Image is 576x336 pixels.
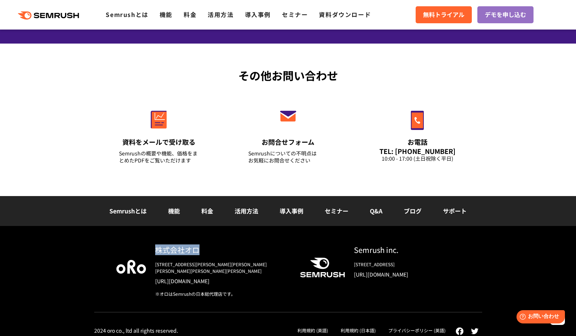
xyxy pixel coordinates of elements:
[378,137,457,147] div: お電話
[423,10,464,20] span: 無料トライアル
[485,10,526,20] span: デモを申し込む
[297,327,328,333] a: 利用規約 (英語)
[168,206,180,215] a: 機能
[103,95,214,173] a: 資料をメールで受け取る Semrushの概要や機能、価格をまとめたPDFをご覧いただけます
[160,10,173,19] a: 機能
[201,206,213,215] a: 料金
[471,328,478,334] img: twitter
[94,327,178,334] div: 2024 oro co., ltd all rights reserved.
[106,10,148,19] a: Semrushとは
[443,206,467,215] a: サポート
[155,244,288,255] div: 株式会社オロ
[416,6,472,23] a: 無料トライアル
[354,261,460,268] div: [STREET_ADDRESS]
[248,137,328,147] div: お問合せフォーム
[155,261,288,274] div: [STREET_ADDRESS][PERSON_NAME][PERSON_NAME][PERSON_NAME][PERSON_NAME][PERSON_NAME]
[116,260,146,273] img: oro company
[370,206,382,215] a: Q&A
[388,327,446,333] a: プライバシーポリシー (英語)
[119,150,199,164] div: Semrushの概要や機能、価格をまとめたPDFをご覧いただけます
[404,206,422,215] a: ブログ
[233,95,344,173] a: お問合せフォーム Semrushについての不明点はお気軽にお問合せください
[354,271,460,278] a: [URL][DOMAIN_NAME]
[510,307,568,328] iframe: Help widget launcher
[282,10,308,19] a: セミナー
[354,244,460,255] div: Semrush inc.
[155,291,288,297] div: ※オロはSemrushの日本総代理店です。
[184,10,197,19] a: 料金
[208,10,234,19] a: 活用方法
[94,67,482,84] div: その他お問い合わせ
[248,150,328,164] div: Semrushについての不明点は お気軽にお問合せください
[319,10,371,19] a: 資料ダウンロード
[119,137,199,147] div: 資料をメールで受け取る
[109,206,147,215] a: Semrushとは
[280,206,303,215] a: 導入事例
[235,206,258,215] a: 活用方法
[155,277,288,285] a: [URL][DOMAIN_NAME]
[245,10,271,19] a: 導入事例
[378,155,457,162] div: 10:00 - 17:00 (土日祝除く平日)
[477,6,534,23] a: デモを申し込む
[456,327,464,335] img: facebook
[341,327,376,333] a: 利用規約 (日本語)
[378,147,457,155] div: TEL: [PHONE_NUMBER]
[325,206,348,215] a: セミナー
